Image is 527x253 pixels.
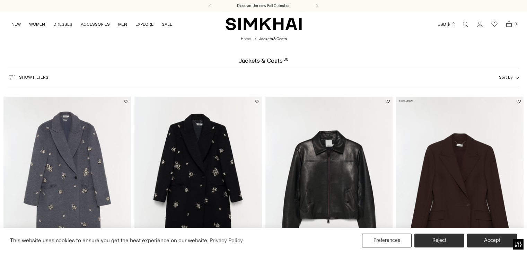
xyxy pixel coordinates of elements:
span: This website uses cookies to ensure you get the best experience on our website. [10,237,209,244]
a: Open cart modal [502,17,516,31]
a: Go to the account page [473,17,487,31]
span: Show Filters [19,75,49,80]
button: Add to Wishlist [124,99,128,104]
a: Discover the new Fall Collection [237,3,290,9]
button: Sort By [499,73,519,81]
button: Add to Wishlist [386,99,390,104]
button: USD $ [438,17,456,32]
div: / [255,36,256,42]
span: Sort By [499,75,513,80]
div: 30 [283,58,288,64]
button: Show Filters [8,72,49,83]
h1: Jackets & Coats [239,58,288,64]
a: NEW [11,17,21,32]
a: MEN [118,17,127,32]
a: Home [241,37,251,41]
button: Add to Wishlist [517,99,521,104]
button: Preferences [362,234,412,247]
a: SIMKHAI [226,17,302,31]
a: DRESSES [53,17,72,32]
a: Wishlist [488,17,501,31]
a: WOMEN [29,17,45,32]
a: EXPLORE [135,17,153,32]
nav: breadcrumbs [241,36,287,42]
a: Privacy Policy (opens in a new tab) [209,235,244,246]
span: Jackets & Coats [259,37,287,41]
button: Accept [467,234,517,247]
a: Open search modal [458,17,472,31]
a: ACCESSORIES [81,17,110,32]
a: SALE [162,17,172,32]
span: 0 [512,21,519,27]
button: Reject [414,234,464,247]
button: Add to Wishlist [255,99,259,104]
